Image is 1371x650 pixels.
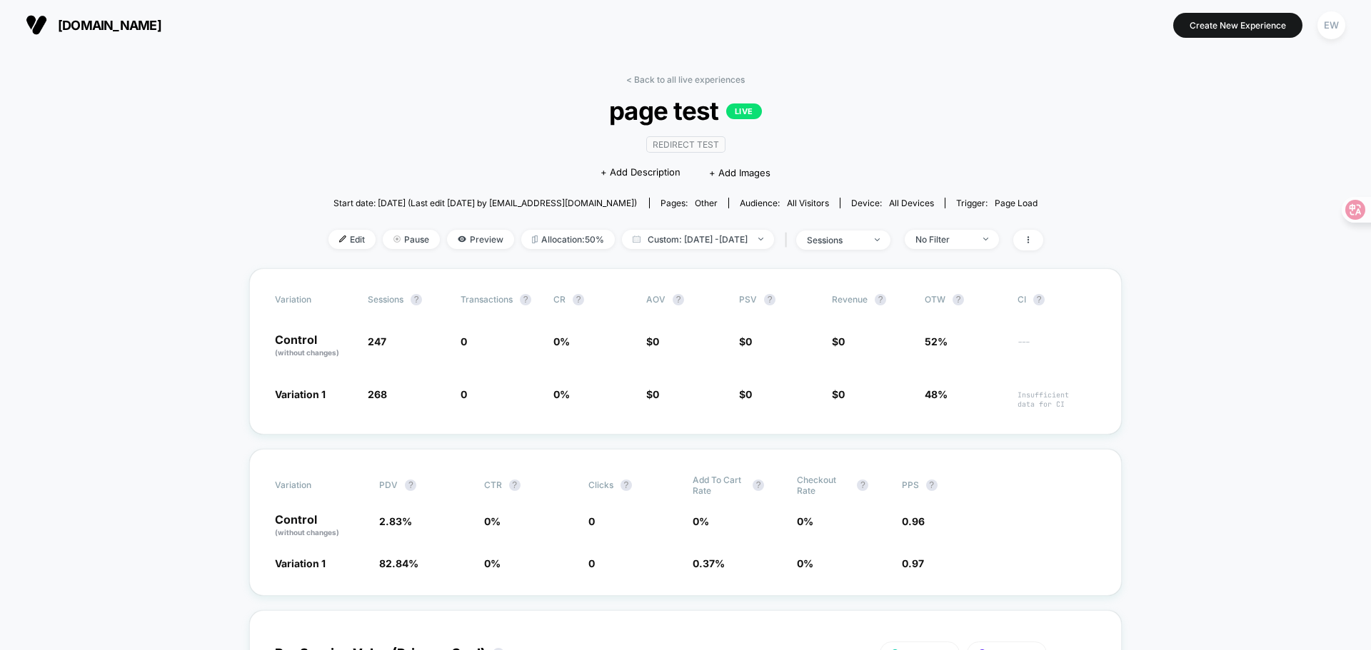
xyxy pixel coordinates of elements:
[693,515,709,527] span: 0 %
[661,198,718,208] div: Pages:
[532,235,538,243] img: rebalance
[379,557,418,569] span: 82.84 %
[758,238,763,240] img: end
[484,515,501,527] span: 0 %
[693,557,725,569] span: 0.37 %
[520,294,531,305] button: ?
[646,335,659,347] span: $
[379,479,398,490] span: PDV
[633,235,641,243] img: calendar
[995,198,1038,208] span: Page Load
[484,479,502,490] span: CTR
[275,294,353,305] span: Variation
[1173,13,1302,38] button: Create New Experience
[275,474,353,496] span: Variation
[925,335,948,347] span: 52%
[653,335,659,347] span: 0
[739,294,757,305] span: PSV
[832,335,845,347] span: $
[745,335,752,347] span: 0
[553,335,570,347] span: 0 %
[1018,294,1096,305] span: CI
[797,515,813,527] span: 0 %
[926,479,938,491] button: ?
[588,479,613,490] span: Clicks
[646,388,659,400] span: $
[484,557,501,569] span: 0 %
[781,230,796,250] span: |
[461,294,513,305] span: Transactions
[368,335,386,347] span: 247
[956,198,1038,208] div: Trigger:
[622,230,774,249] span: Custom: [DATE] - [DATE]
[693,474,745,496] span: Add To Cart Rate
[875,294,886,305] button: ?
[797,474,850,496] span: Checkout Rate
[333,198,637,208] span: Start date: [DATE] (Last edit [DATE] by [EMAIL_ADDRESS][DOMAIN_NAME])
[383,230,440,249] span: Pause
[797,557,813,569] span: 0 %
[1033,294,1045,305] button: ?
[275,528,339,537] span: (without changes)
[461,335,467,347] span: 0
[328,230,376,249] span: Edit
[275,334,353,358] p: Control
[646,136,725,153] span: Redirect Test
[840,198,945,208] span: Device:
[740,198,829,208] div: Audience:
[832,388,845,400] span: $
[709,167,770,178] span: + Add Images
[275,514,365,538] p: Control
[364,96,1008,126] span: page test
[275,557,326,569] span: Variation 1
[653,388,659,400] span: 0
[1018,337,1096,358] span: ---
[915,234,973,245] div: No Filter
[902,515,925,527] span: 0.96
[745,388,752,400] span: 0
[509,479,521,491] button: ?
[857,479,868,491] button: ?
[902,557,924,569] span: 0.97
[58,18,161,33] span: [DOMAIN_NAME]
[601,166,681,180] span: + Add Description
[739,388,752,400] span: $
[573,294,584,305] button: ?
[875,238,880,241] img: end
[588,515,595,527] span: 0
[411,294,422,305] button: ?
[902,479,919,490] span: PPS
[275,388,326,400] span: Variation 1
[626,74,745,85] a: < Back to all live experiences
[646,294,666,305] span: AOV
[838,335,845,347] span: 0
[1313,11,1350,40] button: EW
[787,198,829,208] span: All Visitors
[953,294,964,305] button: ?
[1317,11,1345,39] div: EW
[521,230,615,249] span: Allocation: 50%
[764,294,775,305] button: ?
[983,238,988,240] img: end
[553,388,570,400] span: 0 %
[588,557,595,569] span: 0
[275,348,339,357] span: (without changes)
[379,515,412,527] span: 2.83 %
[405,479,416,491] button: ?
[925,294,1003,305] span: OTW
[553,294,566,305] span: CR
[673,294,684,305] button: ?
[26,14,47,36] img: Visually logo
[339,235,346,243] img: edit
[1018,390,1096,409] span: Insufficient data for CI
[447,230,514,249] span: Preview
[461,388,467,400] span: 0
[393,235,401,243] img: end
[621,479,632,491] button: ?
[838,388,845,400] span: 0
[368,388,387,400] span: 268
[753,479,764,491] button: ?
[726,103,762,119] p: LIVE
[889,198,934,208] span: all devices
[925,388,948,400] span: 48%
